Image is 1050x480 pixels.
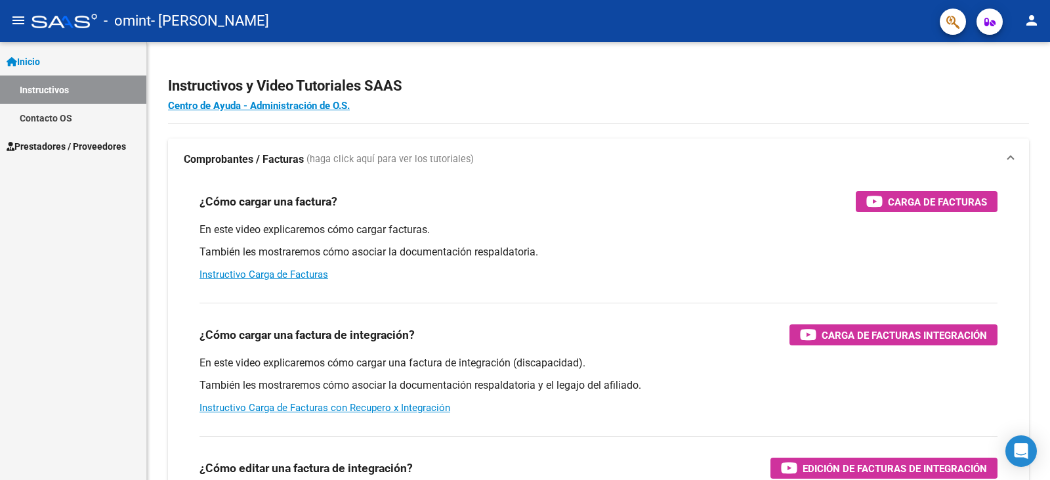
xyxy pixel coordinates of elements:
[803,460,987,477] span: Edición de Facturas de integración
[199,378,997,393] p: También les mostraremos cómo asociar la documentación respaldatoria y el legajo del afiliado.
[199,459,413,477] h3: ¿Cómo editar una factura de integración?
[199,269,328,280] a: Instructivo Carga de Facturas
[822,327,987,343] span: Carga de Facturas Integración
[151,7,269,35] span: - [PERSON_NAME]
[168,139,1029,181] mat-expansion-panel-header: Comprobantes / Facturas (haga click aquí para ver los tutoriales)
[888,194,987,210] span: Carga de Facturas
[1024,12,1039,28] mat-icon: person
[104,7,151,35] span: - omint
[856,191,997,212] button: Carga de Facturas
[199,223,997,237] p: En este video explicaremos cómo cargar facturas.
[199,192,337,211] h3: ¿Cómo cargar una factura?
[199,356,997,370] p: En este video explicaremos cómo cargar una factura de integración (discapacidad).
[199,402,450,414] a: Instructivo Carga de Facturas con Recupero x Integración
[770,458,997,479] button: Edición de Facturas de integración
[168,100,350,112] a: Centro de Ayuda - Administración de O.S.
[1005,435,1037,467] div: Open Intercom Messenger
[7,55,40,69] span: Inicio
[168,74,1029,98] h2: Instructivos y Video Tutoriales SAAS
[184,152,304,167] strong: Comprobantes / Facturas
[7,139,126,154] span: Prestadores / Proveedores
[10,12,26,28] mat-icon: menu
[199,326,415,344] h3: ¿Cómo cargar una factura de integración?
[199,245,997,259] p: También les mostraremos cómo asociar la documentación respaldatoria.
[789,324,997,345] button: Carga de Facturas Integración
[306,152,474,167] span: (haga click aquí para ver los tutoriales)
